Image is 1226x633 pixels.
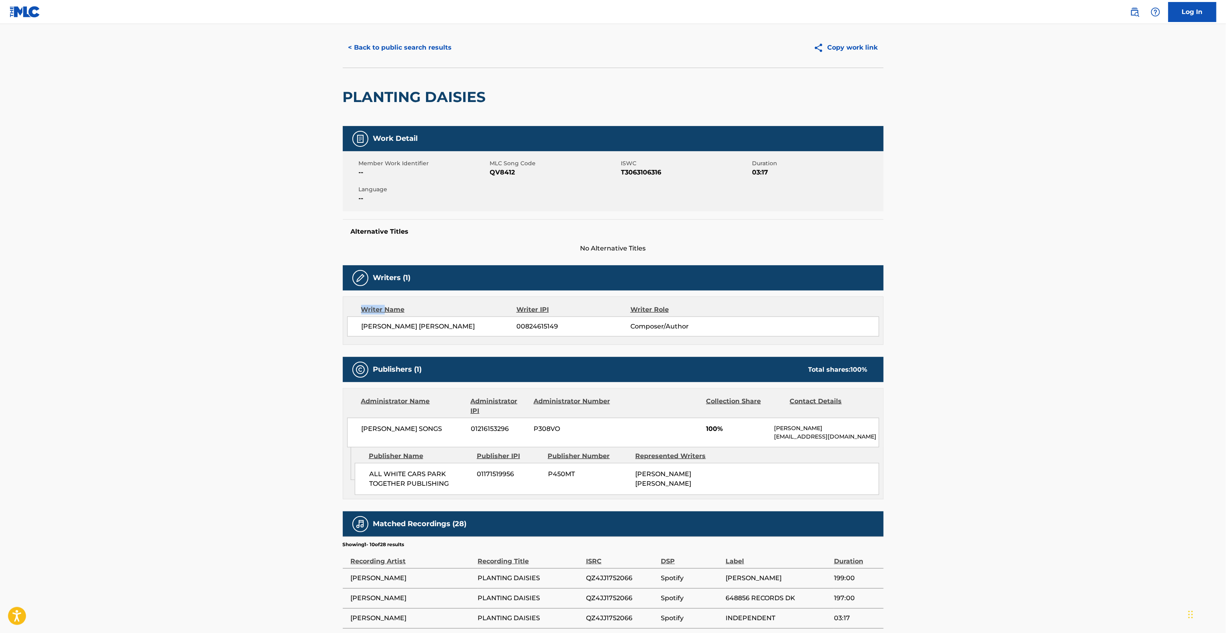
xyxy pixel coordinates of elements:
[636,470,692,487] span: [PERSON_NAME] [PERSON_NAME]
[471,397,528,416] div: Administrator IPI
[834,548,880,566] div: Duration
[752,168,882,177] span: 03:17
[478,593,582,603] span: PLANTING DAISIES
[586,593,657,603] span: QZ4JJ1752066
[851,366,868,373] span: 100 %
[1168,2,1216,22] a: Log In
[636,451,717,461] div: Represented Writers
[359,185,488,194] span: Language
[630,305,734,314] div: Writer Role
[808,365,868,375] div: Total shares:
[814,43,828,53] img: Copy work link
[356,273,365,283] img: Writers
[706,397,784,416] div: Collection Share
[373,519,467,529] h5: Matched Recordings (28)
[621,159,750,168] span: ISWC
[343,38,458,58] button: < Back to public search results
[1186,595,1226,633] iframe: Chat Widget
[373,134,418,143] h5: Work Detail
[534,424,611,434] span: P308VO
[621,168,750,177] span: T3063106316
[630,322,734,331] span: Composer/Author
[726,573,830,583] span: [PERSON_NAME]
[808,38,884,58] button: Copy work link
[661,613,722,623] span: Spotify
[362,322,517,331] span: [PERSON_NAME] [PERSON_NAME]
[586,548,657,566] div: ISRC
[534,397,611,416] div: Administrator Number
[478,573,582,583] span: PLANTING DAISIES
[490,159,619,168] span: MLC Song Code
[356,519,365,529] img: Matched Recordings
[356,365,365,375] img: Publishers
[471,424,528,434] span: 01216153296
[343,88,490,106] h2: PLANTING DAISIES
[477,469,542,479] span: 01171519956
[369,469,471,489] span: ALL WHITE CARS PARK TOGETHER PUBLISHING
[548,451,630,461] div: Publisher Number
[661,573,722,583] span: Spotify
[790,397,868,416] div: Contact Details
[774,433,878,441] p: [EMAIL_ADDRESS][DOMAIN_NAME]
[361,305,517,314] div: Writer Name
[369,451,471,461] div: Publisher Name
[752,159,882,168] span: Duration
[359,168,488,177] span: --
[362,424,465,434] span: [PERSON_NAME] SONGS
[343,244,884,253] span: No Alternative Titles
[661,593,722,603] span: Spotify
[726,548,830,566] div: Label
[373,273,411,282] h5: Writers (1)
[516,322,630,331] span: 00824615149
[351,548,474,566] div: Recording Artist
[490,168,619,177] span: QV8412
[834,593,880,603] span: 197:00
[726,613,830,623] span: INDEPENDENT
[661,548,722,566] div: DSP
[1151,7,1160,17] img: help
[10,6,40,18] img: MLC Logo
[834,573,880,583] span: 199:00
[359,159,488,168] span: Member Work Identifier
[1148,4,1164,20] div: Help
[726,593,830,603] span: 648856 RECORDS DK
[478,548,582,566] div: Recording Title
[834,613,880,623] span: 03:17
[774,424,878,433] p: [PERSON_NAME]
[373,365,422,374] h5: Publishers (1)
[586,613,657,623] span: QZ4JJ1752066
[1127,4,1143,20] a: Public Search
[586,573,657,583] span: QZ4JJ1752066
[361,397,465,416] div: Administrator Name
[516,305,630,314] div: Writer IPI
[359,194,488,203] span: --
[477,451,542,461] div: Publisher IPI
[351,613,474,623] span: [PERSON_NAME]
[351,228,876,236] h5: Alternative Titles
[351,593,474,603] span: [PERSON_NAME]
[1130,7,1140,17] img: search
[351,573,474,583] span: [PERSON_NAME]
[478,613,582,623] span: PLANTING DAISIES
[343,541,404,548] p: Showing 1 - 10 of 28 results
[1188,603,1193,627] div: Drag
[706,424,768,434] span: 100%
[548,469,630,479] span: P450MT
[356,134,365,144] img: Work Detail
